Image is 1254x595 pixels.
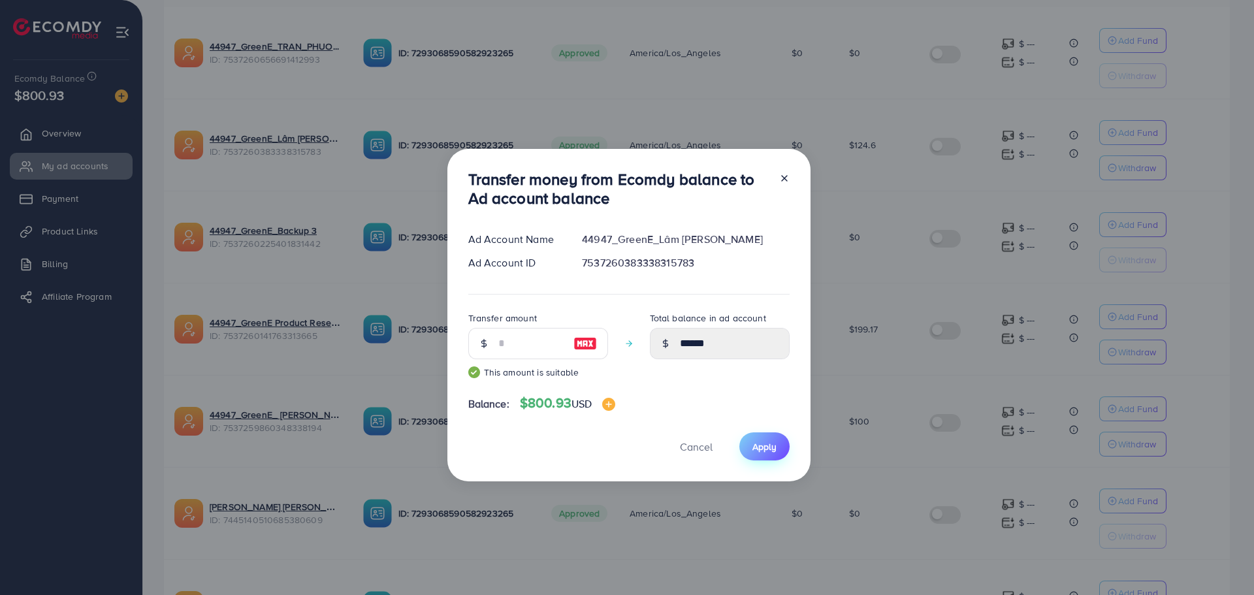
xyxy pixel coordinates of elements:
div: 44947_GreenE_Lâm [PERSON_NAME] [571,232,799,247]
button: Cancel [664,432,729,460]
iframe: Chat [1198,536,1244,585]
img: guide [468,366,480,378]
label: Transfer amount [468,312,537,325]
span: Cancel [680,440,713,454]
span: USD [571,396,592,411]
div: 7537260383338315783 [571,255,799,270]
small: This amount is suitable [468,366,608,379]
span: Balance: [468,396,509,411]
img: image [602,398,615,411]
span: Apply [752,440,777,453]
div: Ad Account Name [458,232,572,247]
label: Total balance in ad account [650,312,766,325]
button: Apply [739,432,790,460]
img: image [573,336,597,351]
h3: Transfer money from Ecomdy balance to Ad account balance [468,170,769,208]
div: Ad Account ID [458,255,572,270]
h4: $800.93 [520,395,616,411]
